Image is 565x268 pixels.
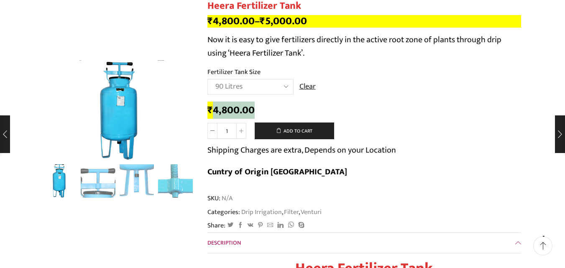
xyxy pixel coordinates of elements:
span: ₹ [207,102,213,119]
span: Description [207,238,241,248]
p: – [207,15,521,28]
bdi: 4,800.00 [207,13,255,30]
li: 3 / 5 [120,164,154,198]
span: ₹ [260,13,265,30]
span: Categories: , , [207,207,322,217]
a: Filter [283,207,299,217]
bdi: 4,800.00 [207,102,255,119]
span: SKU: [207,194,521,203]
div: 1 / 5 [44,60,195,160]
a: Venturi [300,207,322,217]
a: Drip Irrigation [240,207,282,217]
li: 1 / 5 [42,164,77,198]
input: Product quantity [217,123,236,139]
a: Fertilizer Tank 03 [120,164,154,199]
a: Description [207,233,521,253]
a: Clear options [299,82,316,92]
a: Fertilizer Tank 04 [158,164,193,199]
button: Add to cart [255,123,334,139]
b: Cuntry of Origin [GEOGRAPHIC_DATA] [207,165,347,179]
span: ₹ [207,13,213,30]
li: 4 / 5 [158,164,193,198]
p: Now it is easy to give fertilizers directly in the active root zone of plants through drip using ... [207,33,521,60]
a: Fertilizer Tank 02 [81,164,115,199]
bdi: 5,000.00 [260,13,307,30]
p: Shipping Charges are extra, Depends on your Location [207,143,396,157]
label: Fertilizer Tank Size [207,67,261,77]
img: Heera Fertilizer Tank [42,163,77,198]
li: 2 / 5 [81,164,115,198]
span: Share: [207,221,225,230]
span: N/A [220,194,233,203]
